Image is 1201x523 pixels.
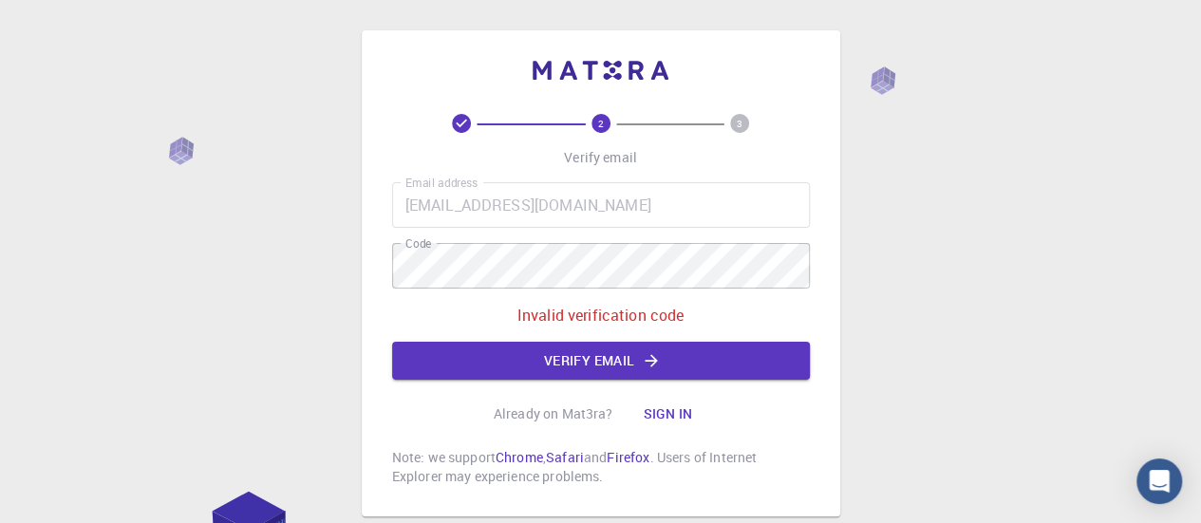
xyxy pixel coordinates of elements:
[494,404,613,423] p: Already on Mat3ra?
[737,117,742,130] text: 3
[628,395,707,433] button: Sign in
[607,448,649,466] a: Firefox
[405,235,431,252] label: Code
[546,448,584,466] a: Safari
[496,448,543,466] a: Chrome
[564,148,637,167] p: Verify email
[392,342,810,380] button: Verify email
[517,304,685,327] p: Invalid verification code
[598,117,604,130] text: 2
[1136,458,1182,504] div: Open Intercom Messenger
[405,175,478,191] label: Email address
[392,448,810,486] p: Note: we support , and . Users of Internet Explorer may experience problems.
